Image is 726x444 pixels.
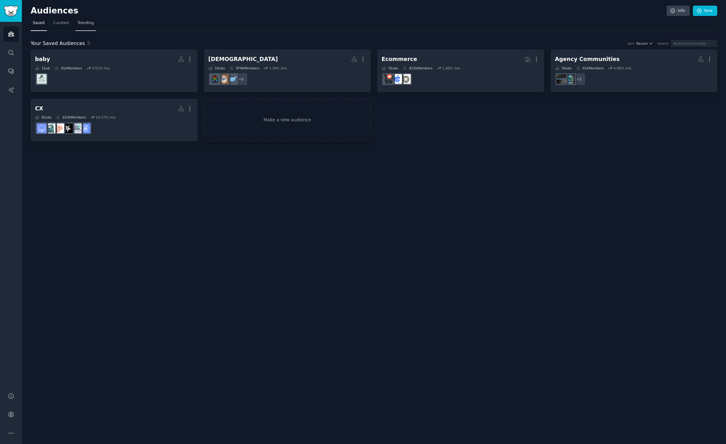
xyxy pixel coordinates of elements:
[235,73,248,86] div: + 2
[667,6,690,16] a: Info
[555,55,620,63] div: Agency Communities
[4,6,18,17] img: GummySearch logo
[636,41,648,46] span: Recent
[228,74,237,84] img: Christians
[671,40,717,47] input: Audience/Subreddit
[37,124,47,133] img: SaaS
[72,124,82,133] img: indiehackers
[557,74,566,84] img: agency
[210,74,220,84] img: Christianity
[204,99,371,142] a: Make a new audience
[96,115,116,119] div: 10.27 % /mo
[377,49,544,92] a: Ecommerce3Subs623kMembers1.66% /moShopifyeCommerceecommercemarketingecommerce
[63,124,73,133] img: SaaSMarketing
[382,66,398,70] div: 3 Sub s
[35,105,43,113] div: CX
[51,18,71,31] a: Curated
[693,6,717,16] a: New
[401,74,411,84] img: ShopifyeCommerce
[35,66,50,70] div: 1 Sub
[403,66,433,70] div: 623k Members
[555,66,572,70] div: 3 Sub s
[31,49,198,92] a: baby1Sub91kMembers3.51% /momoderatelygranolamoms
[565,74,575,84] img: SMMA
[383,74,393,84] img: ecommerce
[54,66,82,70] div: 91k Members
[208,55,278,63] div: [DEMOGRAPHIC_DATA]
[37,74,47,84] img: moderatelygranolamoms
[31,18,47,31] a: Saved
[613,66,631,70] div: 4.99 % /mo
[54,124,64,133] img: GrowthHacking
[35,55,50,63] div: baby
[53,20,69,26] span: Curated
[75,18,96,31] a: Trending
[208,66,225,70] div: 5 Sub s
[56,115,86,119] div: 623k Members
[628,41,634,46] div: Sort
[46,124,55,133] img: CustomerSuccess
[35,115,52,119] div: 6 Sub s
[392,74,402,84] img: ecommercemarketing
[551,49,718,92] a: Agency Communities3Subs91kMembers4.99% /mo+1SMMAagency
[81,124,90,133] img: SaaSSales
[442,66,460,70] div: 1.66 % /mo
[204,49,371,92] a: [DEMOGRAPHIC_DATA]5Subs979kMembers1.34% /mo+2ChristiansChristianChristianity
[31,40,85,48] span: Your Saved Audiences
[92,66,110,70] div: 3.51 % /mo
[269,66,287,70] div: 1.34 % /mo
[31,99,198,142] a: CX6Subs623kMembers10.27% /moSaaSSalesindiehackersSaaSMarketingGrowthHackingCustomerSuccessSaaS
[658,41,669,46] div: Search
[636,41,653,46] button: Recent
[31,6,667,16] h2: Audiences
[33,20,45,26] span: Saved
[219,74,228,84] img: Christian
[576,66,604,70] div: 91k Members
[78,20,94,26] span: Trending
[573,73,586,86] div: + 1
[229,66,259,70] div: 979k Members
[87,40,90,46] span: 5
[382,55,417,63] div: Ecommerce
